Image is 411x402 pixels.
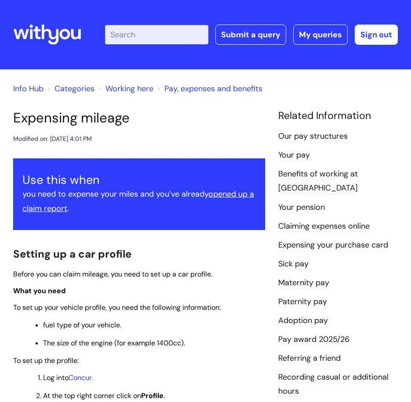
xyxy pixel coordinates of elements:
[13,110,265,126] h1: Expensing mileage
[278,315,328,327] a: Adoption pay
[293,25,348,45] a: My queries
[278,169,358,194] a: Benefits of working at [GEOGRAPHIC_DATA]
[278,258,309,270] a: Sick pay
[278,110,398,122] h4: Related Information
[278,221,370,232] a: Claiming expenses online
[156,82,262,96] li: Pay, expenses and benefits
[278,353,341,364] a: Referring a friend
[13,356,79,365] span: To set up the profile:
[97,82,153,96] li: Working here
[141,391,164,400] strong: Profile
[278,240,388,251] a: Expensing your purchase card
[13,286,65,295] span: What you need
[278,150,310,161] a: Your pay
[13,83,44,94] a: Info Hub
[43,338,185,348] span: The size of the engine (for example 1400cc).
[105,83,153,94] a: Working here
[22,187,256,215] p: you need to expense your miles and you’ve already .
[164,83,262,94] a: Pay, expenses and benefits
[355,25,398,45] a: Sign out
[46,82,95,96] li: Solution home
[13,247,131,261] span: Setting up a car profile
[278,296,327,308] a: Paternity pay
[278,202,325,213] a: Your pension
[105,25,208,44] input: Search
[13,269,212,279] span: Before you can claim mileage, you need to set up a car profile.
[55,83,95,94] a: Categories
[69,373,93,382] a: Concur.
[13,303,221,312] span: To set up your vehicle profile, you need the following information:
[278,334,349,345] a: Pay award 2025/26
[22,173,256,187] h3: Use this when
[43,320,121,330] span: fuel type of your vehicle.
[22,189,254,213] a: opened up a claim report
[278,372,389,397] a: Recording casual or additional hours
[43,373,93,382] span: Log into
[105,25,398,45] div: | -
[278,277,329,289] a: Maternity pay
[13,133,92,144] div: Modified on: [DATE] 4:01 PM
[215,25,286,45] a: Submit a query
[278,131,348,142] a: Our pay structures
